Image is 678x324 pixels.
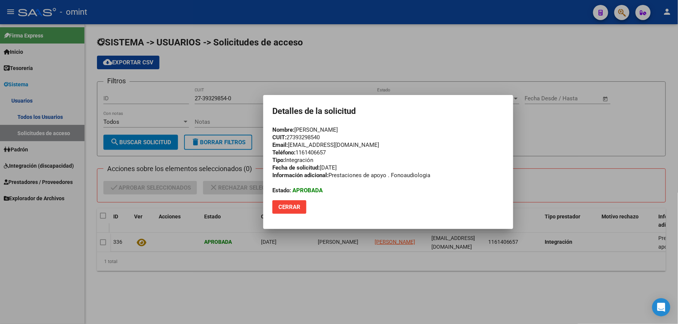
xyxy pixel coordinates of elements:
button: Cerrar [272,200,306,214]
strong: Información adicional: [272,172,328,179]
strong: Email: [272,142,288,148]
div: [PERSON_NAME] 27393298540 [EMAIL_ADDRESS][DOMAIN_NAME] 1161406657 Integración [DATE] Prestaciones... [272,126,504,194]
strong: Aprobada [292,187,323,194]
strong: Tipo: [272,157,285,164]
strong: Nombre: [272,126,294,133]
strong: Estado: [272,187,291,194]
span: Cerrar [278,204,300,210]
strong: CUIT: [272,134,286,141]
strong: Teléfono: [272,149,295,156]
div: Open Intercom Messenger [652,298,670,316]
h2: Detalles de la solicitud [272,104,504,118]
strong: Fecha de solicitud: [272,164,320,171]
